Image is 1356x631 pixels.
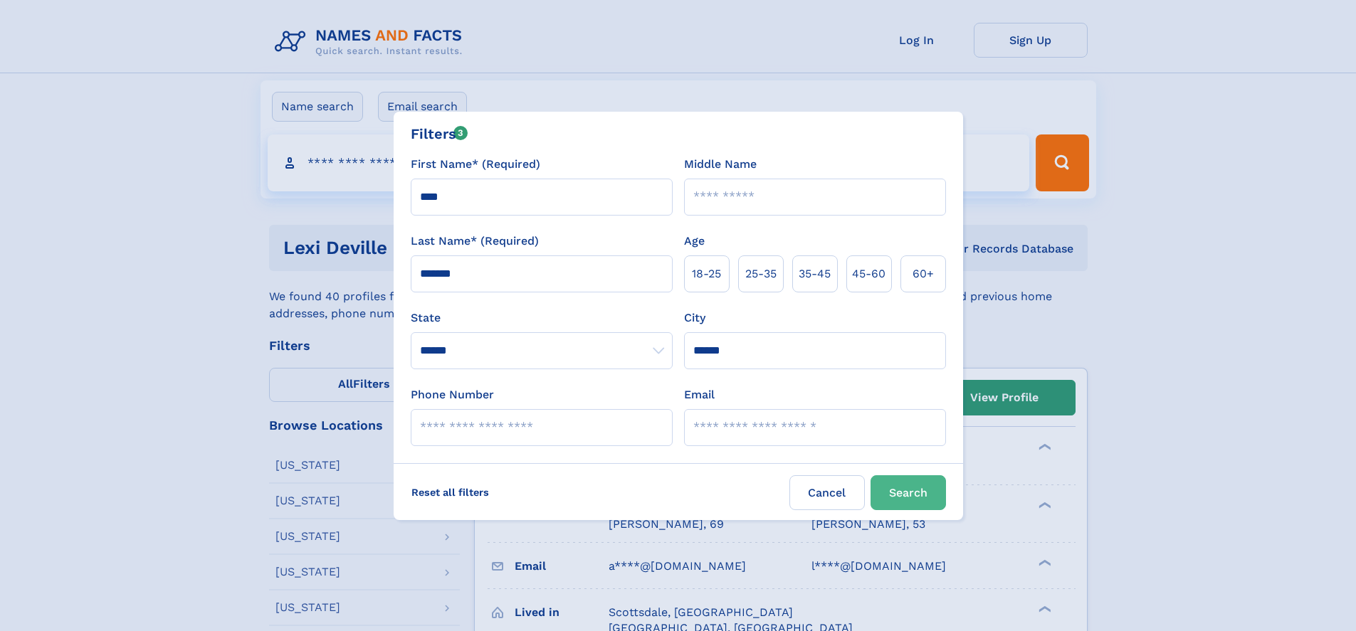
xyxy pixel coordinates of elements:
label: Phone Number [411,386,494,403]
span: 60+ [913,265,934,282]
label: Middle Name [684,156,757,173]
label: First Name* (Required) [411,156,540,173]
label: Age [684,233,705,250]
label: Reset all filters [402,475,498,509]
label: State [411,309,673,327]
label: Cancel [789,475,865,510]
label: Email [684,386,715,403]
span: 25‑35 [745,265,777,282]
label: Last Name* (Required) [411,233,539,250]
span: 35‑45 [799,265,831,282]
div: Filters [411,123,468,144]
span: 45‑60 [852,265,885,282]
button: Search [871,475,946,510]
label: City [684,309,705,327]
span: 18‑25 [692,265,721,282]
